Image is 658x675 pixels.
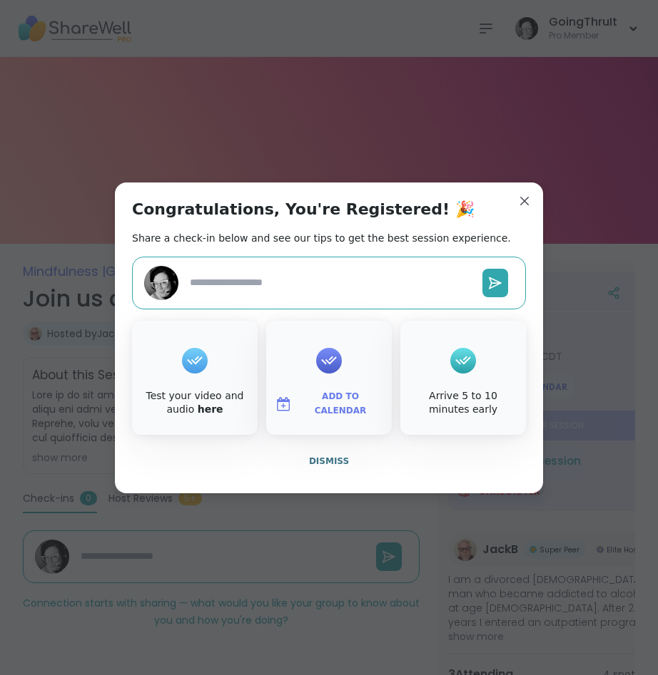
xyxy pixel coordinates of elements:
[132,200,475,220] h1: Congratulations, You're Registered! 🎉
[269,389,389,419] button: Add to Calendar
[198,403,223,415] a: here
[135,389,255,417] div: Test your video and audio
[403,389,523,417] div: Arrive 5 to 10 minutes early
[275,396,292,413] img: ShareWell Logomark
[132,446,526,476] button: Dismiss
[309,456,349,466] span: Dismiss
[132,231,511,245] h2: Share a check-in below and see our tips to get the best session experience.
[298,390,383,418] span: Add to Calendar
[144,266,178,300] img: GoingThruIt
